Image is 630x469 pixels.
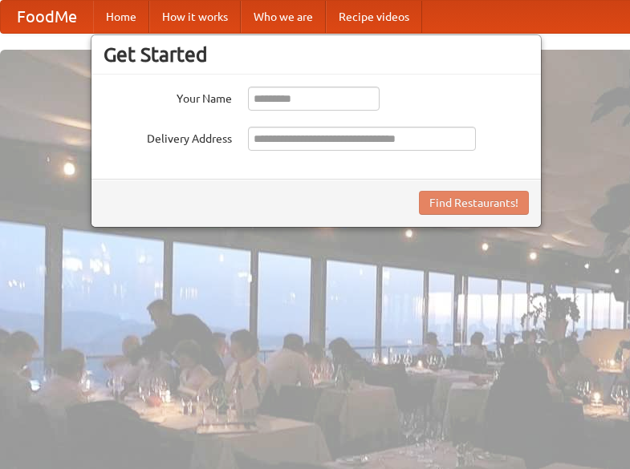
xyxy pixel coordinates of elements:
[104,87,232,107] label: Your Name
[104,127,232,147] label: Delivery Address
[326,1,422,33] a: Recipe videos
[241,1,326,33] a: Who we are
[419,191,529,215] button: Find Restaurants!
[1,1,93,33] a: FoodMe
[104,42,529,67] h3: Get Started
[93,1,149,33] a: Home
[149,1,241,33] a: How it works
